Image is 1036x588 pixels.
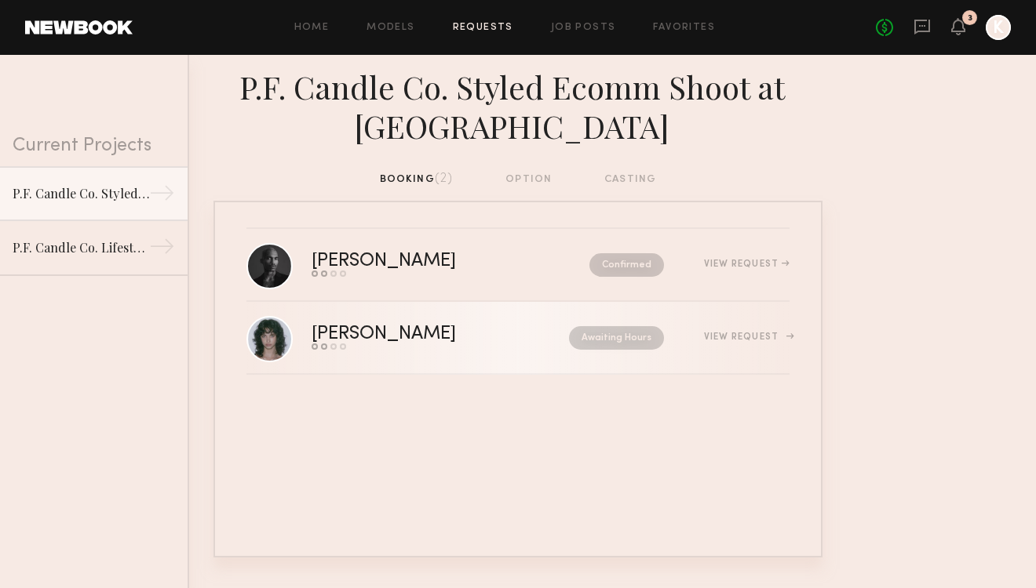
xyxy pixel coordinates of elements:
a: [PERSON_NAME]ConfirmedView Request [246,229,790,302]
div: 3 [968,14,972,23]
nb-request-status: Awaiting Hours [569,326,664,350]
a: Favorites [653,23,715,33]
a: Home [294,23,330,33]
div: → [149,180,175,212]
a: Job Posts [551,23,616,33]
div: P.F. Candle Co. Styled Ecomm Shoot at [GEOGRAPHIC_DATA] [13,184,149,203]
a: K [986,15,1011,40]
div: → [149,234,175,265]
a: Models [367,23,414,33]
div: View Request [704,332,790,342]
div: P.F. Candle Co. Lifestyle Photshoot [13,238,149,257]
a: Requests [453,23,513,33]
a: [PERSON_NAME]Awaiting HoursView Request [246,302,790,375]
nb-request-status: Confirmed [589,253,664,277]
div: View Request [704,260,790,269]
div: [PERSON_NAME] [312,325,513,343]
div: [PERSON_NAME] [312,252,523,270]
div: P.F. Candle Co. Styled Ecomm Shoot at [GEOGRAPHIC_DATA] [213,67,823,146]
